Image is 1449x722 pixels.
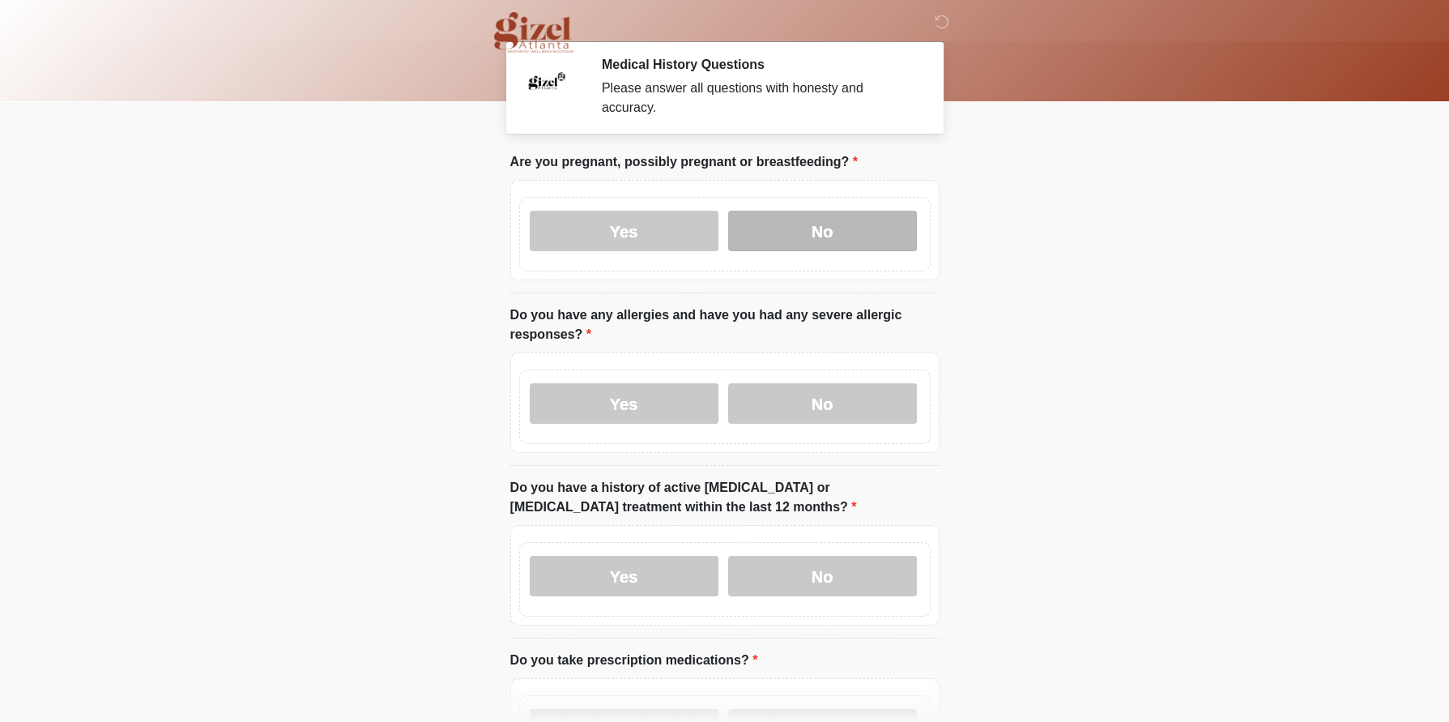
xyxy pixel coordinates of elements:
label: Do you have a history of active [MEDICAL_DATA] or [MEDICAL_DATA] treatment within the last 12 mon... [510,478,940,517]
label: Yes [530,556,718,596]
label: Yes [530,383,718,424]
label: Do you take prescription medications? [510,651,758,670]
label: No [728,211,917,251]
label: No [728,383,917,424]
label: Are you pregnant, possibly pregnant or breastfeeding? [510,152,858,172]
div: Please answer all questions with honesty and accuracy. [602,79,915,117]
label: Do you have any allergies and have you had any severe allergic responses? [510,305,940,344]
label: Yes [530,211,718,251]
img: Agent Avatar [522,57,571,105]
img: Gizel Atlanta Logo [494,12,574,53]
label: No [728,556,917,596]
